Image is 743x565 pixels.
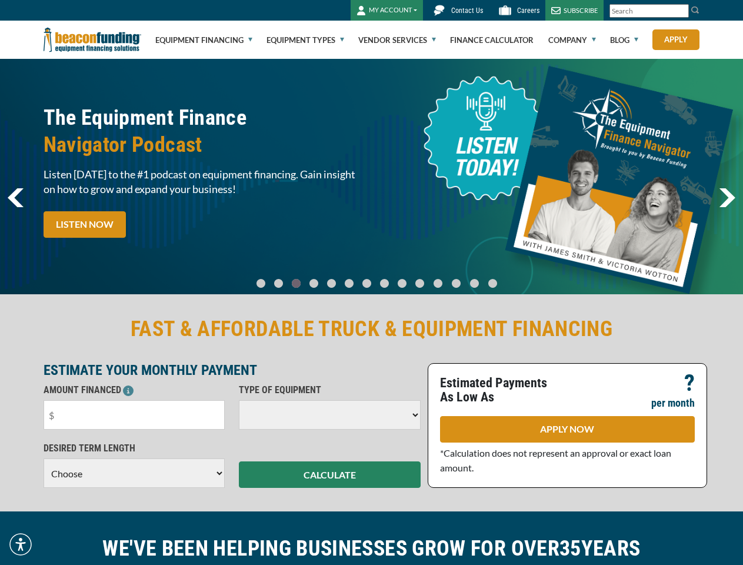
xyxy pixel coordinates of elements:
a: Equipment Financing [155,21,252,59]
p: Estimated Payments As Low As [440,376,561,404]
a: Equipment Types [266,21,344,59]
a: Finance Calculator [450,21,534,59]
a: Go To Slide 13 [485,278,500,288]
a: Go To Slide 0 [254,278,268,288]
a: APPLY NOW [440,416,695,443]
span: Listen [DATE] to the #1 podcast on equipment financing. Gain insight on how to grow and expand yo... [44,167,365,197]
a: Go To Slide 10 [431,278,445,288]
img: Right Navigator [719,188,735,207]
span: Navigator Podcast [44,131,365,158]
a: Vendor Services [358,21,436,59]
img: Search [691,5,700,15]
img: Beacon Funding Corporation logo [44,21,141,59]
a: Blog [610,21,638,59]
a: next [719,188,735,207]
a: Go To Slide 3 [307,278,321,288]
p: AMOUNT FINANCED [44,383,225,397]
a: Go To Slide 11 [449,278,464,288]
input: $ [44,400,225,430]
span: *Calculation does not represent an approval or exact loan amount. [440,447,671,473]
a: Clear search text [677,6,686,16]
a: Company [548,21,596,59]
span: Contact Us [451,6,483,15]
a: Go To Slide 1 [272,278,286,288]
a: LISTEN NOW [44,211,126,238]
span: Careers [517,6,539,15]
p: ? [684,376,695,390]
h2: FAST & AFFORDABLE TRUCK & EQUIPMENT FINANCING [44,315,700,343]
a: Go To Slide 2 [289,278,304,288]
a: Go To Slide 8 [395,278,409,288]
a: previous [8,188,24,207]
h2: WE'VE BEEN HELPING BUSINESSES GROW FOR OVER YEARS [44,535,700,562]
a: Go To Slide 9 [413,278,427,288]
a: Go To Slide 4 [325,278,339,288]
a: Go To Slide 7 [378,278,392,288]
a: Go To Slide 12 [467,278,482,288]
a: Go To Slide 6 [360,278,374,288]
button: CALCULATE [239,461,421,488]
a: Go To Slide 5 [342,278,356,288]
p: DESIRED TERM LENGTH [44,441,225,456]
input: Search [609,4,689,18]
span: 35 [559,536,581,561]
p: per month [651,396,695,410]
p: TYPE OF EQUIPMENT [239,383,421,397]
img: Left Navigator [8,188,24,207]
h2: The Equipment Finance [44,104,365,158]
a: Apply [652,29,699,50]
p: ESTIMATE YOUR MONTHLY PAYMENT [44,363,421,377]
